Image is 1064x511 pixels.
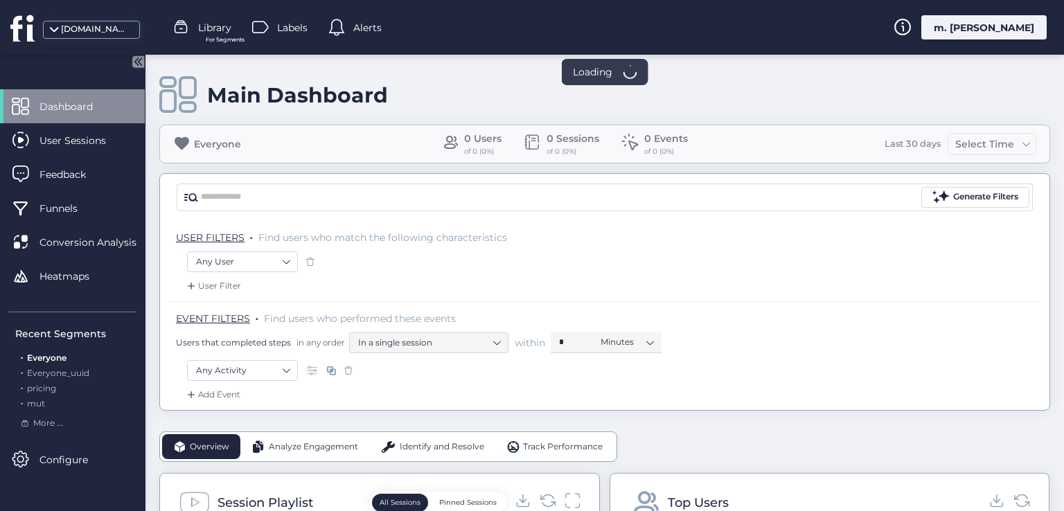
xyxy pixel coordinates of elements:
[358,332,499,353] nz-select-item: In a single session
[39,269,110,284] span: Heatmaps
[39,133,127,148] span: User Sessions
[33,417,63,430] span: More ...
[250,228,253,242] span: .
[921,15,1047,39] div: m. [PERSON_NAME]
[269,440,358,454] span: Analyze Engagement
[523,440,603,454] span: Track Performance
[21,365,23,378] span: .
[61,23,130,36] div: [DOMAIN_NAME]
[256,310,258,323] span: .
[21,380,23,393] span: .
[184,388,240,402] div: Add Event
[400,440,484,454] span: Identify and Resolve
[601,332,653,352] nz-select-item: Minutes
[264,312,456,325] span: Find users who performed these events
[515,336,545,350] span: within
[198,20,231,35] span: Library
[39,201,98,216] span: Funnels
[39,99,114,114] span: Dashboard
[176,337,291,348] span: Users that completed steps
[953,190,1018,204] div: Generate Filters
[27,383,56,393] span: pricing
[258,231,507,244] span: Find users who match the following characteristics
[21,395,23,409] span: .
[15,326,136,341] div: Recent Segments
[176,231,245,244] span: USER FILTERS
[21,350,23,363] span: .
[176,312,250,325] span: EVENT FILTERS
[921,187,1029,208] button: Generate Filters
[39,235,157,250] span: Conversion Analysis
[206,35,245,44] span: For Segments
[207,82,388,108] div: Main Dashboard
[294,337,345,348] span: in any order
[27,398,45,409] span: mut
[196,251,289,272] nz-select-item: Any User
[196,360,289,381] nz-select-item: Any Activity
[353,20,382,35] span: Alerts
[573,64,612,80] span: Loading
[190,440,229,454] span: Overview
[39,167,107,182] span: Feedback
[27,368,89,378] span: Everyone_uuid
[27,352,66,363] span: Everyone
[39,452,109,467] span: Configure
[277,20,308,35] span: Labels
[184,279,241,293] div: User Filter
